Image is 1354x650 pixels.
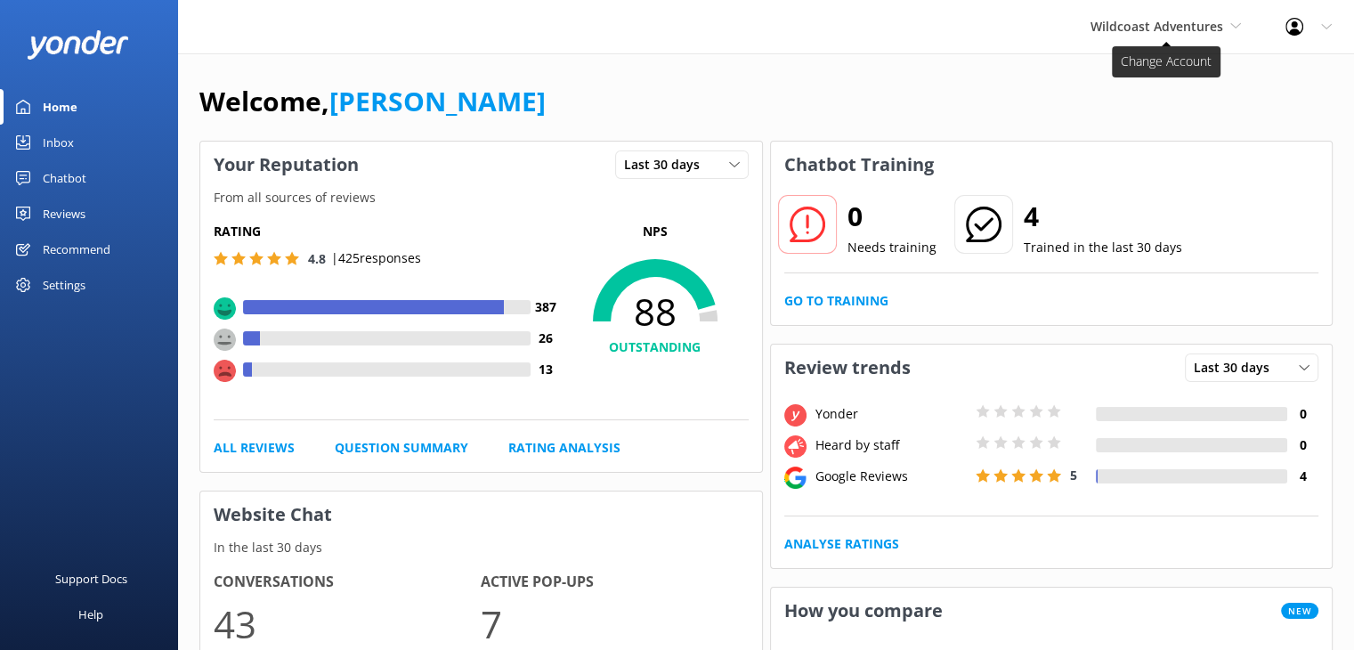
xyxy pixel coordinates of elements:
div: Reviews [43,196,85,232]
a: Rating Analysis [508,438,620,458]
p: NPS [562,222,749,241]
span: New [1281,603,1318,619]
h4: 0 [1287,435,1318,455]
h4: Conversations [214,571,481,594]
a: Question Summary [335,438,468,458]
span: 5 [1070,467,1077,483]
h4: 387 [531,297,562,317]
h3: Chatbot Training [771,142,947,188]
a: All Reviews [214,438,295,458]
h3: Website Chat [200,492,762,538]
span: 88 [562,289,749,334]
div: Chatbot [43,160,86,196]
div: Help [78,597,103,632]
p: | 425 responses [331,248,421,268]
p: Needs training [847,238,936,257]
p: Trained in the last 30 days [1024,238,1182,257]
h4: Active Pop-ups [481,571,748,594]
div: Recommend [43,232,110,267]
a: Analyse Ratings [784,534,899,554]
span: 4.8 [308,250,326,267]
div: Settings [43,267,85,303]
p: From all sources of reviews [200,188,762,207]
h3: Your Reputation [200,142,372,188]
h3: How you compare [771,588,956,634]
h5: Rating [214,222,562,241]
a: Go to Training [784,291,888,311]
p: In the last 30 days [200,538,762,557]
h2: 0 [847,195,936,238]
h4: 26 [531,329,562,348]
span: Last 30 days [1194,358,1280,378]
div: Support Docs [55,561,127,597]
div: Google Reviews [811,467,971,486]
h4: 4 [1287,467,1318,486]
div: Heard by staff [811,435,971,455]
span: Last 30 days [624,155,710,175]
h3: Review trends [771,345,924,391]
img: yonder-white-logo.png [27,30,129,60]
div: Home [43,89,77,125]
h4: 13 [531,360,562,379]
h4: OUTSTANDING [562,337,749,357]
h2: 4 [1024,195,1182,238]
h1: Welcome, [199,80,546,123]
span: Wildcoast Adventures [1090,18,1223,35]
div: Inbox [43,125,74,160]
a: [PERSON_NAME] [329,83,546,119]
div: Yonder [811,404,971,424]
h4: 0 [1287,404,1318,424]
